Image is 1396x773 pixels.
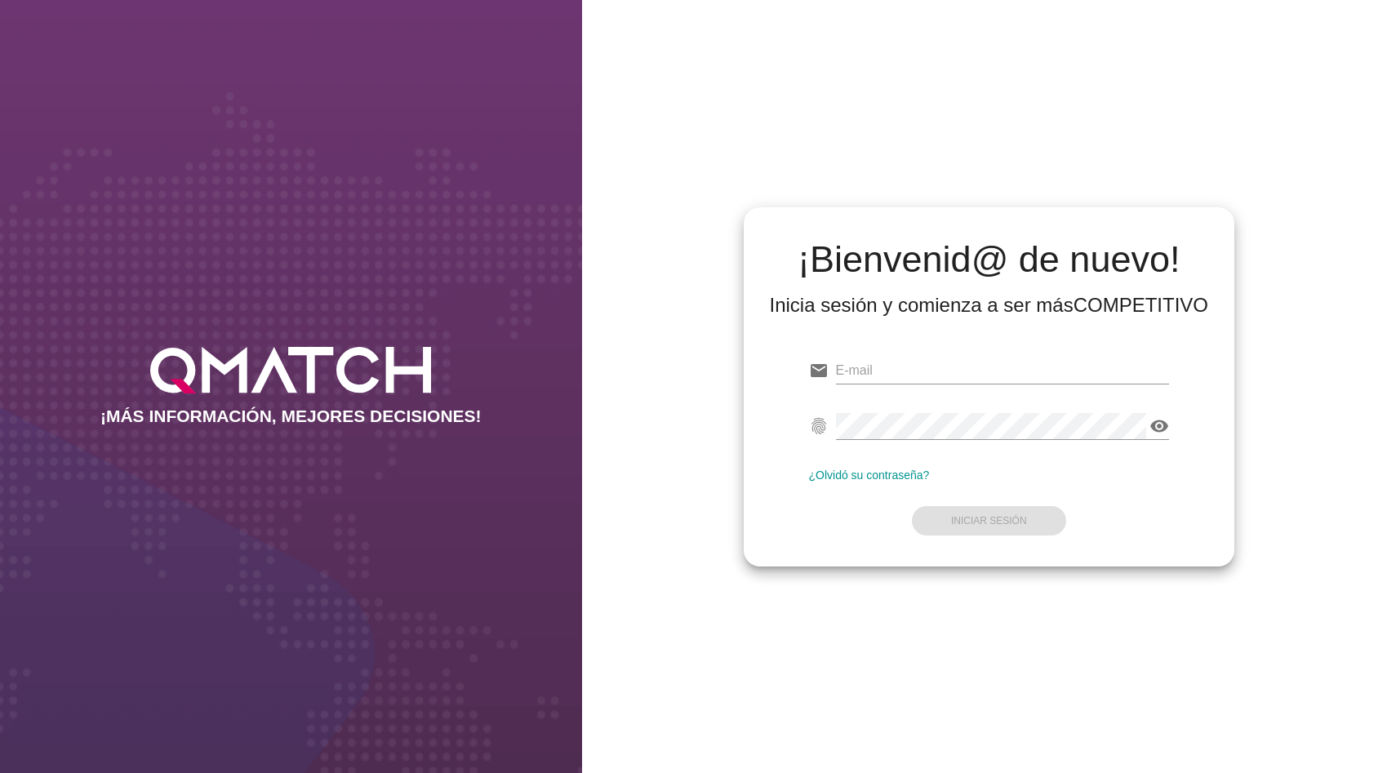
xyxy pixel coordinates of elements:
i: fingerprint [809,416,829,436]
input: E-mail [836,358,1170,384]
a: ¿Olvidó su contraseña? [809,469,930,482]
h2: ¡MÁS INFORMACIÓN, MEJORES DECISIONES! [100,406,482,426]
strong: COMPETITIVO [1074,294,1208,316]
div: Inicia sesión y comienza a ser más [770,292,1209,318]
h2: ¡Bienvenid@ de nuevo! [770,240,1209,279]
i: email [809,361,829,380]
i: visibility [1149,416,1169,436]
